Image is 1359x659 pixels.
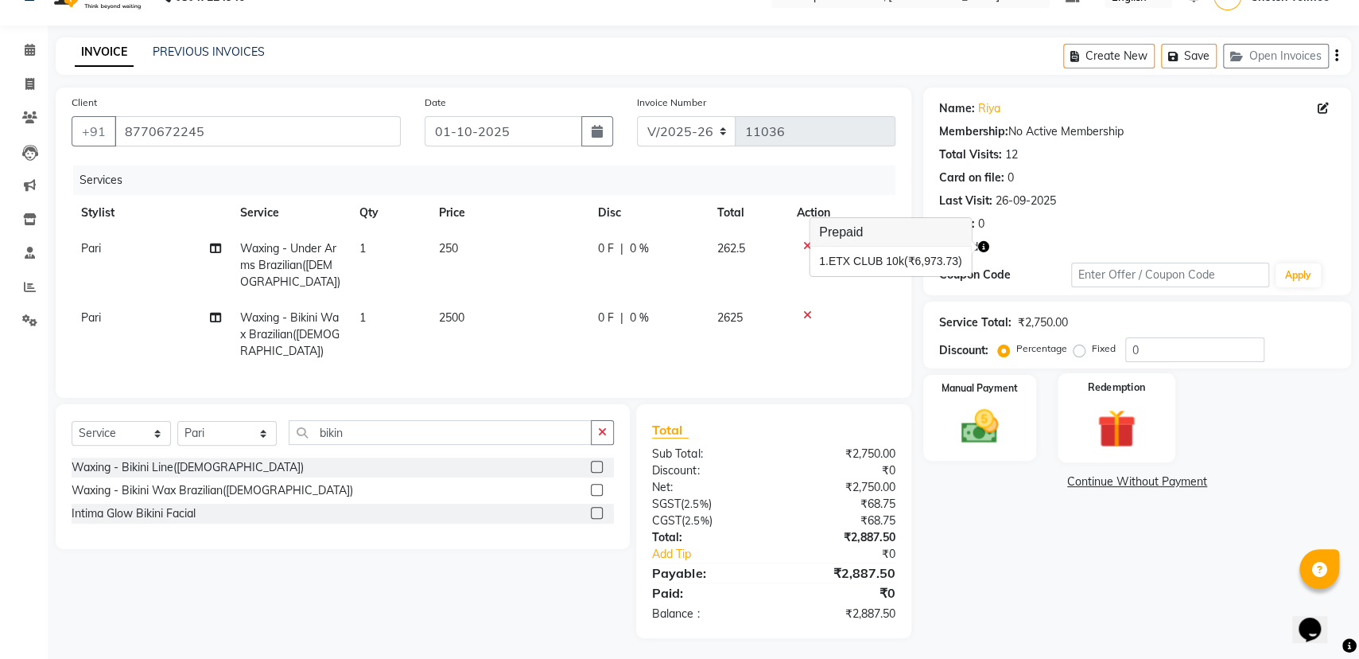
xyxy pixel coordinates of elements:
[439,310,464,325] span: 2500
[630,310,649,326] span: 0 %
[72,195,231,231] th: Stylist
[939,314,1011,331] div: Service Total:
[774,529,907,546] div: ₹2,887.50
[787,195,895,231] th: Action
[350,195,429,231] th: Qty
[939,146,1002,163] div: Total Visits:
[640,479,774,496] div: Net:
[72,459,304,476] div: Waxing - Bikini Line([DEMOGRAPHIC_DATA])
[640,462,774,479] div: Discount:
[939,170,1004,186] div: Card on file:
[231,195,350,231] th: Service
[588,195,708,231] th: Disc
[1276,263,1321,287] button: Apply
[774,583,907,602] div: ₹0
[620,240,623,257] span: |
[685,514,709,527] span: 2.5%
[1071,263,1269,287] input: Enter Offer / Coupon Code
[939,216,975,232] div: Points:
[640,496,774,513] div: ( )
[115,116,401,146] input: Search by Name/Mobile/Email/Code
[1016,341,1067,356] label: Percentage
[359,310,366,325] span: 1
[939,100,975,117] div: Name:
[640,446,774,462] div: Sub Total:
[942,381,1018,396] label: Manual Payment
[939,123,1008,140] div: Membership:
[72,505,196,522] div: Intima Glow Bikini Facial
[774,462,907,479] div: ₹0
[708,195,787,231] th: Total
[949,405,1010,448] img: _cash.svg
[640,563,774,583] div: Payable:
[774,513,907,529] div: ₹68.75
[630,240,649,257] span: 0 %
[774,479,907,496] div: ₹2,750.00
[684,497,708,510] span: 2.5%
[978,100,1000,117] a: Riya
[819,255,829,267] span: 1.
[717,241,745,255] span: 262.5
[978,216,984,232] div: 0
[939,267,1071,283] div: Coupon Code
[598,240,614,257] span: 0 F
[240,241,340,289] span: Waxing - Under Arms Brazilian([DEMOGRAPHIC_DATA])
[996,193,1056,209] div: 26-09-2025
[72,96,97,110] label: Client
[819,253,961,270] div: ETX CLUB 10k
[717,310,743,325] span: 2625
[81,241,101,255] span: Pari
[73,166,907,195] div: Services
[652,422,689,439] span: Total
[1161,44,1217,68] button: Save
[81,310,101,325] span: Pari
[652,513,681,528] span: CGST
[1292,595,1343,643] iframe: chat widget
[72,116,116,146] button: +91
[796,546,907,563] div: ₹0
[810,218,971,247] h3: Prepaid
[1088,380,1145,395] label: Redemption
[75,38,134,67] a: INVOICE
[1063,44,1155,68] button: Create New
[289,420,592,445] input: Search or Scan
[774,563,907,583] div: ₹2,887.50
[939,123,1335,140] div: No Active Membership
[439,241,458,255] span: 250
[425,96,446,110] label: Date
[359,241,366,255] span: 1
[774,496,907,513] div: ₹68.75
[637,96,706,110] label: Invoice Number
[1005,146,1018,163] div: 12
[1092,341,1116,356] label: Fixed
[640,606,774,622] div: Balance :
[939,193,992,209] div: Last Visit:
[620,310,623,326] span: |
[652,497,681,511] span: SGST
[240,310,340,358] span: Waxing - Bikini Wax Brazilian([DEMOGRAPHIC_DATA])
[1018,314,1068,331] div: ₹2,750.00
[598,310,614,326] span: 0 F
[926,474,1348,490] a: Continue Without Payment
[640,546,796,563] a: Add Tip
[429,195,588,231] th: Price
[640,529,774,546] div: Total:
[904,255,962,267] span: (₹6,973.73)
[1223,44,1329,68] button: Open Invoices
[774,606,907,622] div: ₹2,887.50
[640,513,774,529] div: ( )
[153,45,265,59] a: PREVIOUS INVOICES
[72,482,353,499] div: Waxing - Bikini Wax Brazilian([DEMOGRAPHIC_DATA])
[1085,404,1148,453] img: _gift.svg
[774,446,907,462] div: ₹2,750.00
[1008,170,1014,186] div: 0
[939,342,988,359] div: Discount:
[640,583,774,602] div: Paid:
